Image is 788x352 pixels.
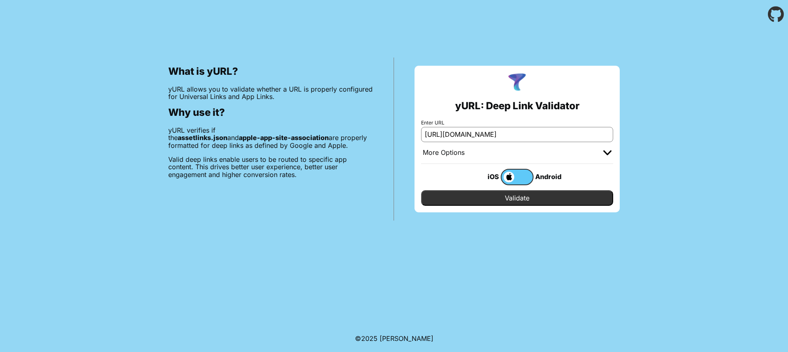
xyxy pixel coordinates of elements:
div: More Options [423,149,465,157]
a: Michael Ibragimchayev's Personal Site [380,334,433,343]
span: 2025 [361,334,378,343]
p: yURL verifies if the and are properly formatted for deep links as defined by Google and Apple. [168,127,373,149]
b: assetlinks.json [178,133,227,142]
div: iOS [468,171,501,182]
img: chevron [603,150,612,155]
h2: yURL: Deep Link Validator [455,100,580,112]
div: Android [534,171,566,182]
footer: © [355,325,433,352]
img: yURL Logo [506,72,528,94]
h2: Why use it? [168,107,373,118]
label: Enter URL [421,120,613,126]
input: Validate [421,190,613,206]
b: apple-app-site-association [239,133,329,142]
p: Valid deep links enable users to be routed to specific app content. This drives better user exper... [168,156,373,178]
input: e.g. https://app.chayev.com/xyx [421,127,613,142]
p: yURL allows you to validate whether a URL is properly configured for Universal Links and App Links. [168,85,373,101]
h2: What is yURL? [168,66,373,77]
